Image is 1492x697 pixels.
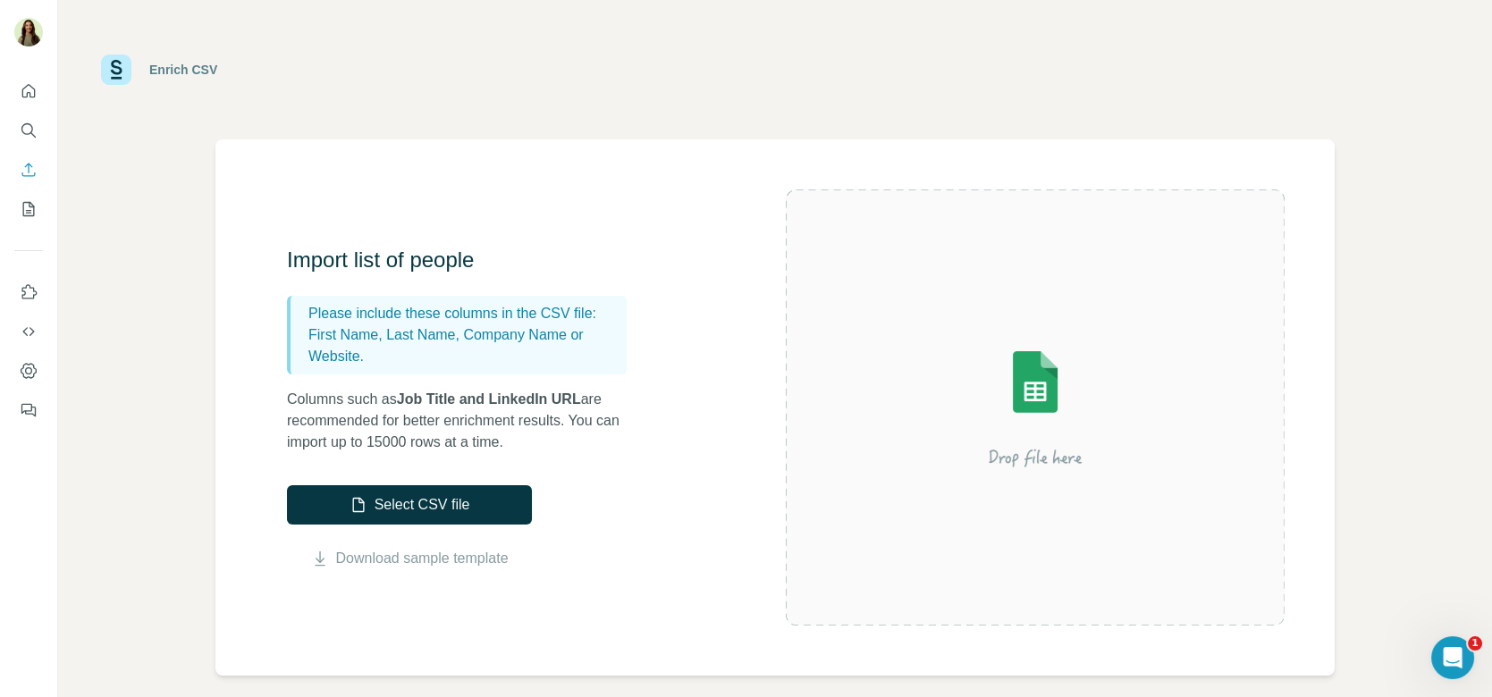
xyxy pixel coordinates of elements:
[14,355,43,387] button: Dashboard
[287,485,532,525] button: Select CSV file
[397,391,581,407] span: Job Title and LinkedIn URL
[308,324,620,367] p: First Name, Last Name, Company Name or Website.
[14,193,43,225] button: My lists
[101,55,131,85] img: Surfe Logo
[874,300,1196,515] img: Surfe Illustration - Drop file here or select below
[14,18,43,46] img: Avatar
[14,154,43,186] button: Enrich CSV
[14,75,43,107] button: Quick start
[1468,636,1482,651] span: 1
[149,61,217,79] div: Enrich CSV
[287,246,645,274] h3: Import list of people
[14,394,43,426] button: Feedback
[14,276,43,308] button: Use Surfe on LinkedIn
[14,315,43,348] button: Use Surfe API
[336,548,509,569] a: Download sample template
[308,303,620,324] p: Please include these columns in the CSV file:
[14,114,43,147] button: Search
[287,389,645,453] p: Columns such as are recommended for better enrichment results. You can import up to 15000 rows at...
[287,548,532,569] button: Download sample template
[1431,636,1474,679] iframe: Intercom live chat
